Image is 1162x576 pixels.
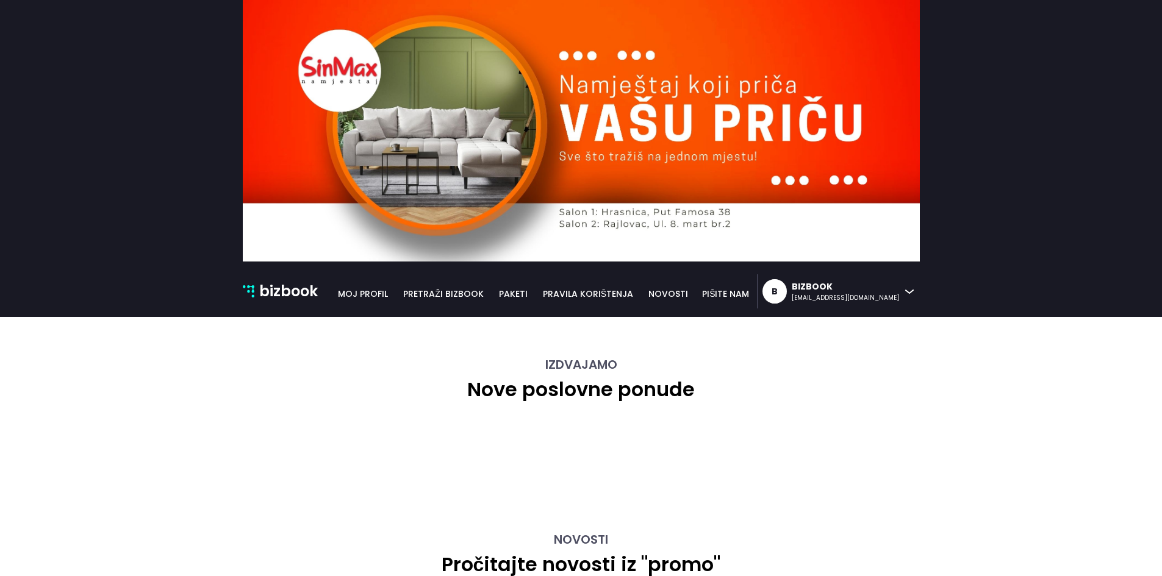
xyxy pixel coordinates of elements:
[243,378,920,401] h1: Nove poslovne ponude
[243,357,920,372] h3: Izdvajamo
[243,285,255,297] img: bizbook
[792,280,899,293] div: Bizbook
[492,287,535,300] a: paketi
[792,293,899,303] div: [EMAIL_ADDRESS][DOMAIN_NAME]
[641,287,695,300] a: novosti
[772,279,778,304] div: B
[395,287,492,300] a: pretraži bizbook
[243,280,318,303] a: bizbook
[259,280,318,303] p: bizbook
[243,532,920,547] h2: Novosti
[331,287,395,300] a: Moj profil
[695,287,756,300] a: pišite nam
[535,287,641,300] a: pravila korištenja
[243,553,920,576] h1: Pročitajte novosti iz "promo"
